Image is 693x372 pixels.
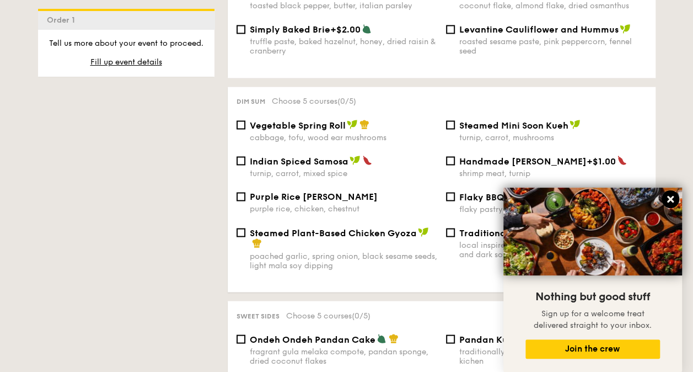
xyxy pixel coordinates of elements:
[459,334,544,344] span: Pandan Kueh Salat
[662,190,679,208] button: Close
[47,15,79,25] span: Order 1
[237,120,245,129] input: Vegetable Spring Rollcabbage, tofu, wood ear mushrooms
[389,333,399,343] img: icon-chef-hat.a58ddaea.svg
[250,347,437,365] div: fragrant gula melaka compote, pandan sponge, dried coconut flakes
[534,309,652,330] span: Sign up for a welcome treat delivered straight to your inbox.
[250,204,437,213] div: purple rice, chicken, chestnut
[237,228,245,237] input: Steamed Plant-Based Chicken Gyozapoached garlic, spring onion, black sesame seeds, light mala soy...
[250,120,346,130] span: Vegetable Spring Roll
[459,347,647,365] div: traditionally made at our top secret nyonya kichen
[446,25,455,34] input: Levantine Cauliflower and Hummusroasted sesame paste, pink peppercorn, fennel seed
[237,334,245,343] input: Ondeh Ondeh Pandan Cakefragrant gula melaka compote, pandan sponge, dried coconut flakes
[337,97,356,106] span: (0/5)
[250,37,437,56] div: truffle paste, baked hazelnut, honey, dried raisin & cranberry
[237,192,245,201] input: Purple Rice [PERSON_NAME]purple rice, chicken, chestnut
[459,204,647,214] div: flaky pastry, BBQ sauce, five spice powder
[359,119,369,129] img: icon-chef-hat.a58ddaea.svg
[570,119,581,129] img: icon-vegan.f8ff3823.svg
[459,132,647,142] div: turnip, carrot, mushrooms
[330,24,361,35] span: +$2.00
[90,57,162,67] span: Fill up event details
[250,191,378,201] span: Purple Rice [PERSON_NAME]
[617,155,627,165] img: icon-spicy.37a8142b.svg
[620,24,631,34] img: icon-vegan.f8ff3823.svg
[535,290,650,304] span: Nothing but good stuff
[446,120,455,129] input: Steamed Mini Soon Kuehturnip, carrot, mushrooms
[418,227,429,237] img: icon-vegan.f8ff3823.svg
[459,156,587,166] span: Handmade [PERSON_NAME]
[350,155,361,165] img: icon-vegan.f8ff3823.svg
[459,227,594,238] span: Traditional Black Carrot Cake
[446,334,455,343] input: Pandan Kueh Salattraditionally made at our top secret nyonya kichen
[252,238,262,248] img: icon-chef-hat.a58ddaea.svg
[250,227,417,238] span: Steamed Plant-Based Chicken Gyoza
[250,156,348,166] span: Indian Spiced Samosa
[525,339,660,359] button: Join the crew
[587,156,616,166] span: +$1.00
[250,132,437,142] div: cabbage, tofu, wood ear mushrooms
[446,156,455,165] input: Handmade [PERSON_NAME]+$1.00shrimp meat, turnip
[362,24,372,34] img: icon-vegetarian.fe4039eb.svg
[459,37,647,56] div: roasted sesame paste, pink peppercorn, fennel seed
[446,192,455,201] input: Flaky BBQ Chicken Puff+$1.00flaky pastry, BBQ sauce, five spice powder
[459,168,647,178] div: shrimp meat, turnip
[237,156,245,165] input: Indian Spiced Samosaturnip, carrot, mixed spice
[352,311,370,320] span: (0/5)
[237,25,245,34] input: Simply Baked Brie+$2.00truffle paste, baked hazelnut, honey, dried raisin & cranberry
[459,1,647,10] div: coconut flake, almond flake, dried osmanthus
[459,120,568,130] span: Steamed Mini Soon Kueh
[272,97,356,106] span: Choose 5 courses
[250,24,330,35] span: Simply Baked Brie
[503,188,682,275] img: DSC07876-Edit02-Large.jpeg
[347,119,358,129] img: icon-vegan.f8ff3823.svg
[459,24,619,35] span: Levantine Cauliflower and Hummus
[237,98,265,105] span: Dim sum
[362,155,372,165] img: icon-spicy.37a8142b.svg
[377,333,386,343] img: icon-vegetarian.fe4039eb.svg
[47,38,206,49] p: Tell us more about your event to proceed.
[459,240,647,259] div: local inspired black carrot cake, superior light and dark soy sauce, free range egg
[459,192,565,202] span: Flaky BBQ Chicken Puff
[446,228,455,237] input: Traditional Black Carrot Cake+$1.00local inspired black carrot cake, superior light and dark soy ...
[286,311,370,320] span: Choose 5 courses
[250,251,437,270] div: poached garlic, spring onion, black sesame seeds, light mala soy dipping
[237,312,280,320] span: Sweet sides
[250,168,437,178] div: turnip, carrot, mixed spice
[250,334,375,344] span: Ondeh Ondeh Pandan Cake
[250,1,437,10] div: toasted black pepper, butter, italian parsley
